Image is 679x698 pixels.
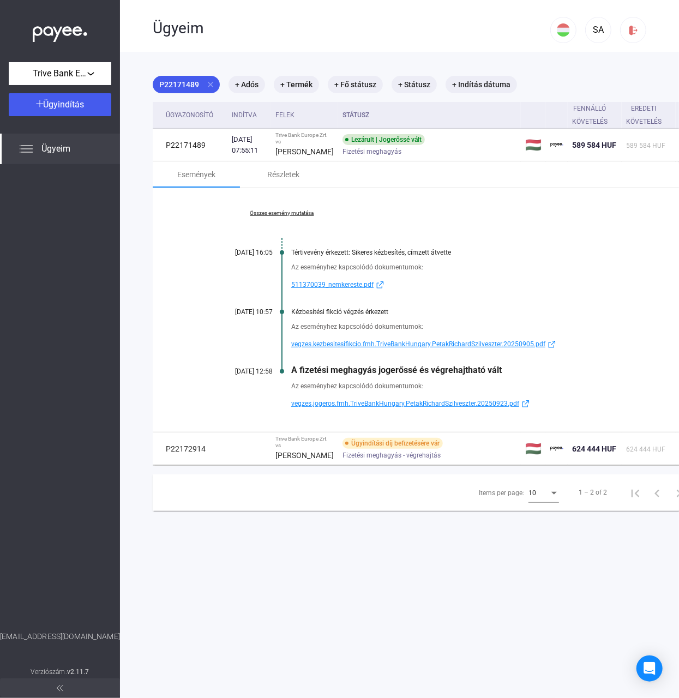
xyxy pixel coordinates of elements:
div: [DATE] 10:57 [207,308,273,316]
span: Fizetési meghagyás - végrehajtás [342,449,441,462]
mat-chip: + Termék [274,76,319,93]
span: vegzes.jogeros.fmh.TriveBankHungary.PetakRichardSzilveszter.20250923.pdf [291,397,519,410]
strong: v2.11.7 [67,668,89,676]
div: Ügyeim [153,19,550,38]
div: Az eseményhez kapcsolódó dokumentumok: [291,262,662,273]
div: Indítva [232,109,257,122]
img: list.svg [20,142,33,155]
mat-chip: + Státusz [392,76,437,93]
span: 624 444 HUF [572,444,616,453]
div: Felek [275,109,295,122]
div: [DATE] 16:05 [207,249,273,256]
div: Trive Bank Europe Zrt. vs [275,436,334,449]
button: Trive Bank Europe Zrt. [9,62,111,85]
img: logout-red [628,25,639,36]
mat-chip: + Fő státusz [328,76,383,93]
img: payee-logo [550,442,563,455]
button: logout-red [620,17,646,43]
div: Ügyazonosító [166,109,223,122]
div: Kézbesítési fikció végzés érkezett [291,308,662,316]
div: SA [589,23,608,37]
div: Az eseményhez kapcsolódó dokumentumok: [291,321,662,332]
mat-select: Items per page: [528,486,559,499]
div: Eredeti követelés [626,102,671,128]
div: Eredeti követelés [626,102,662,128]
img: external-link-blue [374,281,387,289]
td: P22172914 [153,432,227,465]
a: 511370039_nemkereste.pdfexternal-link-blue [291,278,662,291]
div: Items per page: [479,486,524,500]
img: plus-white.svg [36,100,44,107]
img: external-link-blue [545,340,558,348]
span: Trive Bank Europe Zrt. [33,67,87,80]
span: 589 584 HUF [626,142,665,149]
img: white-payee-white-dot.svg [33,20,87,43]
a: Összes esemény mutatása [207,210,357,216]
button: HU [550,17,576,43]
div: Trive Bank Europe Zrt. vs [275,132,334,145]
mat-icon: close [206,80,215,89]
div: [DATE] 07:55:11 [232,134,267,156]
img: payee-logo [550,139,563,152]
span: Fizetési meghagyás [342,145,401,158]
button: Previous page [646,482,668,503]
th: Státusz [338,102,521,129]
strong: [PERSON_NAME] [275,451,334,460]
span: Ügyindítás [44,99,85,110]
div: Részletek [268,168,300,181]
div: A fizetési meghagyás jogerőssé és végrehajtható vált [291,365,662,375]
div: Ügyazonosító [166,109,213,122]
strong: [PERSON_NAME] [275,147,334,156]
img: HU [557,23,570,37]
span: Ügyeim [41,142,70,155]
td: P22171489 [153,129,227,161]
mat-chip: + Indítás dátuma [446,76,517,93]
div: Felek [275,109,334,122]
a: vegzes.jogeros.fmh.TriveBankHungary.PetakRichardSzilveszter.20250923.pdfexternal-link-blue [291,397,662,410]
div: Az eseményhez kapcsolódó dokumentumok: [291,381,662,392]
button: First page [624,482,646,503]
mat-chip: + Adós [229,76,265,93]
div: Indítva [232,109,267,122]
a: vegzes.kezbesitesifikcio.fmh.TriveBankHungary.PetakRichardSzilveszter.20250905.pdfexternal-link-blue [291,338,662,351]
div: Fennálló követelés [572,102,608,128]
div: Események [177,168,215,181]
div: Ügyindítási díj befizetésére vár [342,438,443,449]
img: arrow-double-left-grey.svg [57,685,63,691]
img: external-link-blue [519,400,532,408]
button: SA [585,17,611,43]
div: [DATE] 12:58 [207,368,273,375]
div: 1 – 2 of 2 [579,486,607,499]
span: 624 444 HUF [626,446,665,453]
div: Open Intercom Messenger [636,655,663,682]
td: 🇭🇺 [521,432,546,465]
button: Ügyindítás [9,93,111,116]
span: 511370039_nemkereste.pdf [291,278,374,291]
span: 10 [528,489,536,497]
span: vegzes.kezbesitesifikcio.fmh.TriveBankHungary.PetakRichardSzilveszter.20250905.pdf [291,338,545,351]
td: 🇭🇺 [521,129,546,161]
div: Lezárult | Jogerőssé vált [342,134,425,145]
div: Tértivevény érkezett: Sikeres kézbesítés, címzett átvette [291,249,662,256]
mat-chip: P22171489 [153,76,220,93]
div: Fennálló követelés [572,102,617,128]
span: 589 584 HUF [572,141,616,149]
